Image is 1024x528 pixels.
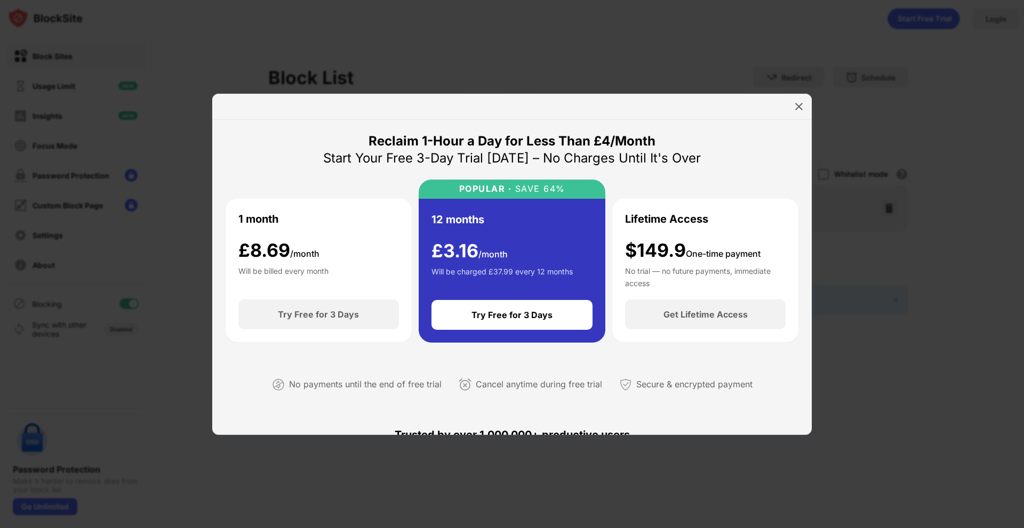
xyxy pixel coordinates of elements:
[278,309,359,320] div: Try Free for 3 Days
[369,133,655,150] div: Reclaim 1-Hour a Day for Less Than £4/Month
[459,378,471,391] img: cancel-anytime
[478,249,508,259] span: /month
[238,240,319,262] div: £ 8.69
[225,409,799,460] div: Trusted by over 1,000,000+ productive users
[625,211,708,227] div: Lifetime Access
[686,248,761,259] span: One-time payment
[323,150,701,167] div: Start Your Free 3-Day Trial [DATE] – No Charges Until It's Over
[636,377,753,392] div: Secure & encrypted payment
[663,309,748,320] div: Get Lifetime Access
[459,184,512,194] div: POPULAR ·
[238,265,329,287] div: Will be billed every month
[471,310,553,320] div: Try Free for 3 Days
[289,377,442,392] div: No payments until the end of free trial
[290,248,319,259] span: /month
[476,377,602,392] div: Cancel anytime during free trial
[625,240,761,262] div: $149.9
[511,184,565,194] div: SAVE 64%
[619,378,632,391] img: secured-payment
[431,212,484,228] div: 12 months
[625,265,786,287] div: No trial — no future payments, immediate access
[272,378,285,391] img: not-paying
[431,240,508,262] div: £ 3.16
[238,211,278,227] div: 1 month
[431,266,573,287] div: Will be charged £37.99 every 12 months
